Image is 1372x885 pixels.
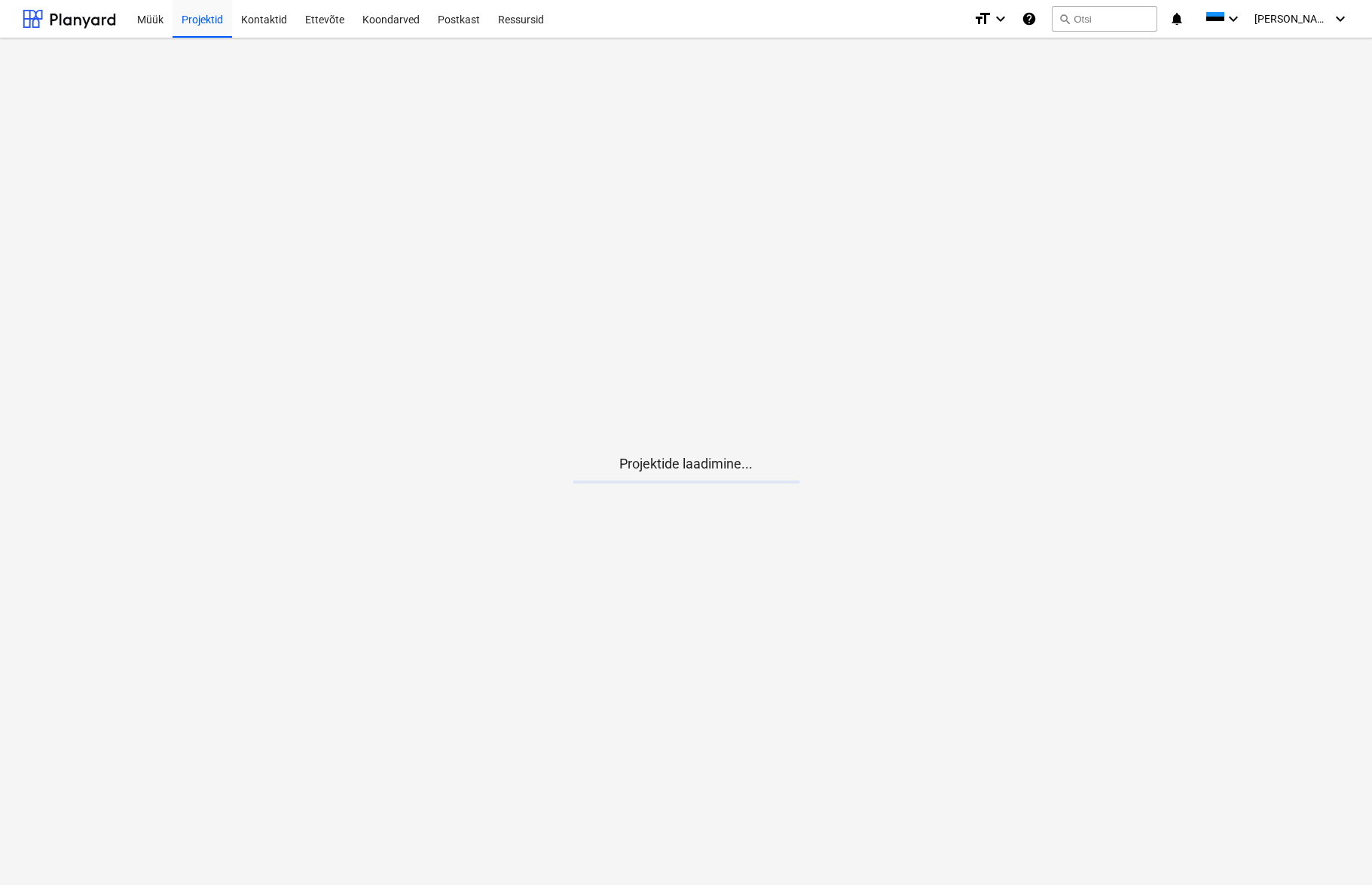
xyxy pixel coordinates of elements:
[1052,6,1157,32] button: Otsi
[1331,10,1349,28] i: keyboard_arrow_down
[1169,10,1184,28] i: notifications
[992,10,1010,28] i: keyboard_arrow_down
[973,10,992,28] i: format_size
[1254,13,1330,25] span: [PERSON_NAME]
[1224,10,1242,28] i: keyboard_arrow_down
[1022,10,1037,28] i: Abikeskus
[573,455,799,473] p: Projektide laadimine...
[1059,13,1071,25] span: search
